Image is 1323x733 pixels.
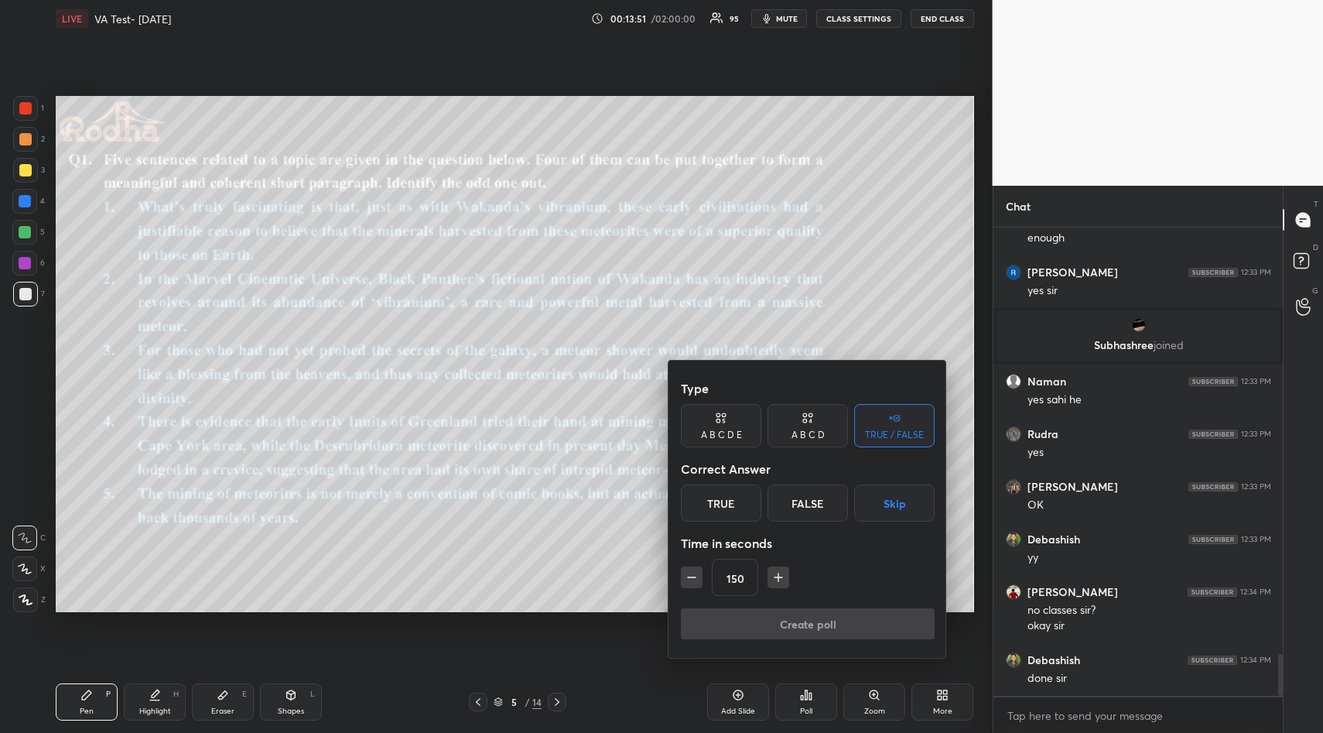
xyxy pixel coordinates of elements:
button: Skip [854,485,935,522]
div: Correct Answer [681,454,935,485]
div: Type [681,373,935,404]
div: A B C D [791,430,825,440]
div: Time in seconds [681,528,935,559]
div: True [681,485,761,522]
div: TRUE / FALSE [865,430,924,440]
div: False [767,485,848,522]
div: A B C D E [701,430,742,440]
